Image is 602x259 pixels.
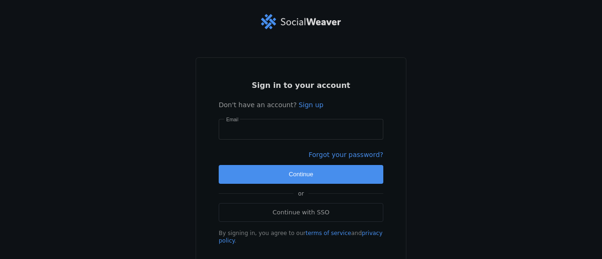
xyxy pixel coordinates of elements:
[226,116,238,124] mat-label: Email
[289,170,313,179] span: Continue
[219,230,382,244] a: privacy policy
[219,165,383,184] button: Continue
[252,80,350,91] span: Sign in to your account
[219,100,297,110] span: Don't have an account?
[219,203,383,222] a: Continue with SSO
[226,124,376,135] input: Email
[299,100,324,110] a: Sign up
[219,229,383,244] div: By signing in, you agree to our and .
[293,184,309,203] span: or
[306,230,351,236] a: terms of service
[309,151,383,158] a: Forgot your password?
